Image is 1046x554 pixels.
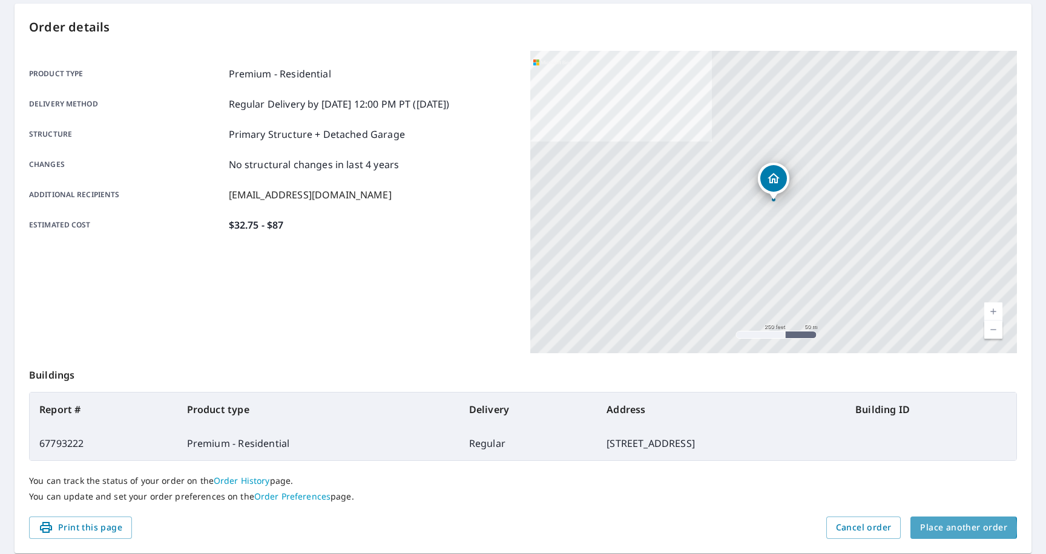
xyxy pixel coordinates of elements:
td: [STREET_ADDRESS] [597,426,846,460]
th: Product type [177,393,459,426]
th: Report # [30,393,177,426]
p: Delivery method [29,97,224,111]
p: You can update and set your order preferences on the page. [29,491,1017,502]
span: Place another order [920,520,1007,535]
a: Current Level 17, Zoom Out [984,321,1002,339]
p: Changes [29,157,224,172]
div: Dropped pin, building 1, Residential property, 200 SW Chardonnay Blvd Bentonville, AR 72712 [758,163,789,200]
p: Structure [29,127,224,142]
button: Cancel order [826,517,901,539]
a: Order Preferences [254,490,331,502]
span: Cancel order [836,520,892,535]
a: Order History [214,475,270,486]
p: You can track the status of your order on the page. [29,475,1017,486]
p: Buildings [29,353,1017,392]
td: 67793222 [30,426,177,460]
button: Print this page [29,517,132,539]
p: Additional recipients [29,187,224,202]
p: Primary Structure + Detached Garage [229,127,405,142]
p: Regular Delivery by [DATE] 12:00 PM PT ([DATE]) [229,97,450,111]
button: Place another order [910,517,1017,539]
th: Building ID [846,393,1016,426]
a: Current Level 17, Zoom In [984,302,1002,321]
p: $32.75 - $87 [229,218,284,232]
p: No structural changes in last 4 years [229,157,400,172]
p: Product type [29,67,224,81]
th: Address [597,393,846,426]
td: Regular [459,426,597,460]
th: Delivery [459,393,597,426]
p: Estimated cost [29,218,224,232]
p: Order details [29,18,1017,36]
td: Premium - Residential [177,426,459,460]
p: [EMAIL_ADDRESS][DOMAIN_NAME] [229,187,392,202]
p: Premium - Residential [229,67,331,81]
span: Print this page [39,520,122,535]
